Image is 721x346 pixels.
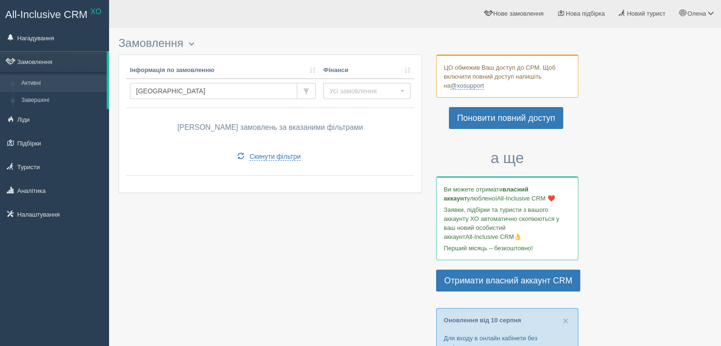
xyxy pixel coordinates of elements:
[449,107,563,129] a: Поновити повний доступ
[17,92,107,109] a: Завершені
[627,10,665,17] span: Новий турист
[563,315,568,326] span: ×
[444,186,529,202] b: власний аккаунт
[450,82,484,90] a: @xosupport
[130,83,297,99] input: Пошук за номером замовлення, ПІБ або паспортом туриста
[323,83,411,99] button: Усі замовлення
[5,9,88,20] span: All-Inclusive CRM
[497,195,555,202] span: All-Inclusive CRM ❤️
[566,10,605,17] span: Нова підбірка
[119,37,422,50] h3: Замовлення
[130,66,316,75] a: Інформація по замовленню
[493,10,543,17] span: Нове замовлення
[444,317,521,324] a: Оновлення від 10 серпня
[130,122,411,133] p: [PERSON_NAME] замовлень за вказаними фільтрами
[436,270,580,291] a: Отримати власний аккаунт CRM
[444,244,571,253] p: Перший місяць – безкоштовно!
[687,10,706,17] span: Олена
[436,150,578,166] h3: а ще
[563,316,568,326] button: Close
[323,66,411,75] a: Фінанси
[91,8,101,16] sup: XO
[0,0,109,27] a: All-Inclusive CRM XO
[17,75,107,92] a: Активні
[444,185,571,203] p: Ви можете отримати улюбленої
[436,55,578,98] div: ЦО обмежив Ваш доступ до СРМ. Щоб включити повний доступ напишіть на
[444,205,571,241] p: Заявки, підбірки та туристи з вашого аккаунту ХО автоматично скопіюються у ваш новий особистий ак...
[465,233,522,240] span: All-Inclusive CRM👌
[231,148,307,164] a: Скинути фільтри
[329,86,398,96] span: Усі замовлення
[249,153,301,161] span: Скинути фільтри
